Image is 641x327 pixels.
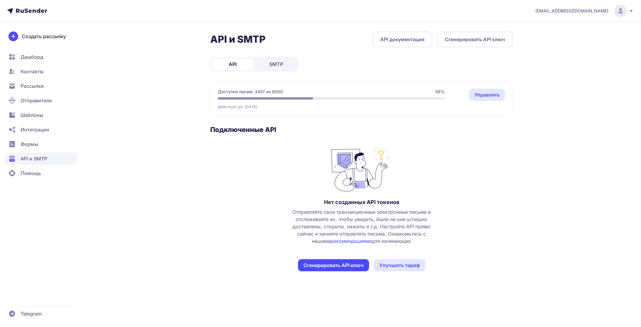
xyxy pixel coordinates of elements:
[469,89,505,101] a: Управлять
[298,259,369,271] button: Сгенерировать API ключ
[330,238,371,244] a: рекомендациями
[211,58,254,70] a: API
[22,33,66,40] span: Создать рассылку
[21,126,49,133] span: Интеграции
[21,82,44,90] span: Рассылки
[372,31,432,47] a: API документация
[255,58,297,70] a: SMTP
[21,97,52,104] span: Отправители
[324,199,399,206] h3: Нет созданных API токенов
[218,89,283,95] span: Доступно писем: 3457 из 6000
[210,33,266,45] h2: API и SMTP
[21,140,38,148] span: Формы
[435,89,445,95] span: 58%
[5,308,77,320] a: Telegram
[21,68,44,75] span: Контакты
[21,170,41,177] span: Помощь
[229,61,237,68] span: API
[269,61,283,68] span: SMTP
[21,155,47,162] span: API и SMTP
[218,104,257,109] span: Действует до: [DATE]
[21,53,43,61] span: Дашборд
[374,259,425,271] a: Улучшить тариф
[535,8,608,14] span: [EMAIL_ADDRESS][DOMAIN_NAME]
[286,208,437,245] span: Отправляйте свои транзакционные электронные письма и отслеживайте их, чтобы увидеть, были ли они ...
[437,31,513,47] button: Сгенерировать API ключ
[210,125,513,134] h3: Подключенные API
[331,146,392,191] img: no_photo
[21,111,43,119] span: Шаблоны
[21,310,42,317] span: Telegram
